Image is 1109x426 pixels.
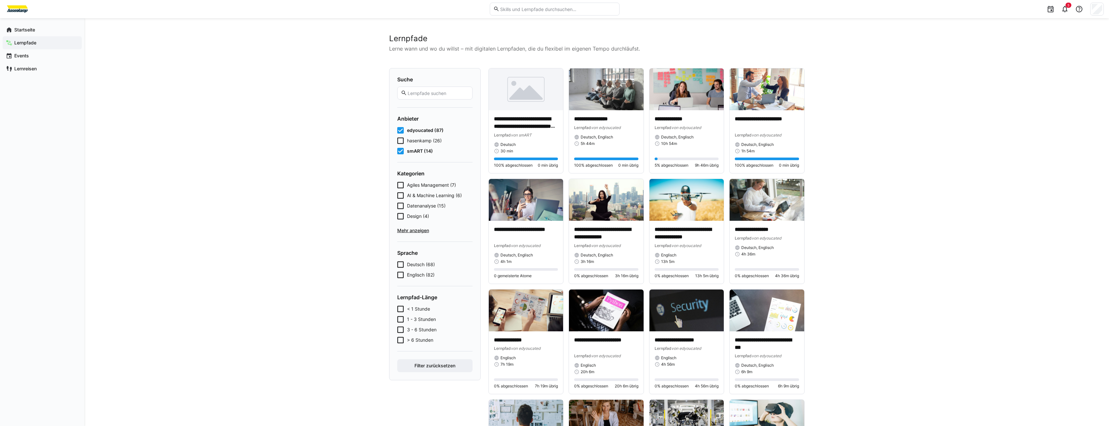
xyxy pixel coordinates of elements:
span: 4h 36m [741,252,755,257]
span: 100% abgeschlossen [574,163,613,168]
h4: Kategorien [397,170,473,177]
span: Filter zurücksetzen [413,362,456,369]
span: 10h 54m [661,141,677,146]
span: von edyoucated [752,236,781,241]
input: Lernpfade suchen [407,90,469,96]
span: Deutsch, Englisch [741,363,774,368]
span: Deutsch, Englisch [581,253,613,258]
span: 100% abgeschlossen [494,163,533,168]
span: 0 min übrig [779,163,799,168]
h4: Anbieter [397,115,473,122]
span: 3 - 6 Stunden [407,326,437,333]
span: 0% abgeschlossen [735,273,769,278]
span: Lernpfad [735,236,752,241]
span: von edyoucated [672,243,701,248]
span: 5% abgeschlossen [655,163,688,168]
span: Englisch [661,253,676,258]
span: 0% abgeschlossen [655,384,689,389]
span: 1 - 3 Stunden [407,316,436,323]
span: Design (4) [407,213,429,219]
span: Lernpfad [494,133,511,137]
img: image [489,68,563,110]
span: 0% abgeschlossen [574,273,608,278]
img: image [569,68,644,110]
span: 30 min [500,148,513,154]
button: Filter zurücksetzen [397,359,473,372]
img: image [730,68,804,110]
span: von smART [511,133,532,137]
span: von edyoucated [672,346,701,351]
span: < 1 Stunde [407,306,430,312]
span: 4h 56m [661,362,675,367]
span: 100% abgeschlossen [735,163,773,168]
h4: Lernpfad-Länge [397,294,473,301]
span: von edyoucated [591,125,621,130]
h4: Sprache [397,250,473,256]
span: 4h 56m übrig [695,384,719,389]
span: Deutsch, Englisch [741,245,774,250]
input: Skills und Lernpfade durchsuchen… [499,6,616,12]
img: image [649,68,724,110]
span: 5h 44m [581,141,595,146]
span: Lernpfad [574,243,591,248]
span: Lernpfad [655,125,672,130]
span: 0% abgeschlossen [655,273,689,278]
span: Lernpfad [494,346,511,351]
span: 5 [1067,3,1069,7]
span: 6h 9m übrig [778,384,799,389]
span: Lernpfad [735,133,752,137]
span: hasenkamp (26) [407,137,442,144]
span: smART (14) [407,148,433,154]
span: 0 min übrig [618,163,638,168]
span: von edyoucated [511,346,540,351]
img: image [730,290,804,331]
span: 0 gemeisterte Atome [494,273,532,278]
span: 0% abgeschlossen [574,384,608,389]
span: von edyoucated [511,243,540,248]
span: Lernpfad [494,243,511,248]
span: Deutsch, Englisch [500,253,533,258]
span: Deutsch, Englisch [741,142,774,147]
span: 4h 1m [500,259,511,264]
img: image [730,179,804,221]
h4: Suche [397,76,473,83]
span: Lernpfad [655,346,672,351]
span: 0% abgeschlossen [494,384,528,389]
span: Lernpfad [574,353,591,358]
span: AI & Machine Learning (6) [407,192,462,199]
span: Lernpfad [655,243,672,248]
span: 13h 5m [661,259,674,264]
img: image [649,290,724,331]
span: 20h 6m übrig [615,384,638,389]
span: 7h 19m [500,362,513,367]
span: 9h 46m übrig [695,163,719,168]
span: Deutsch, Englisch [661,135,694,140]
span: Lernpfad [574,125,591,130]
span: 1h 54m [741,148,755,154]
span: Deutsch (68) [407,261,435,268]
span: von edyoucated [752,133,781,137]
span: 6h 9m [741,369,752,374]
span: edyoucated (87) [407,127,444,134]
span: Deutsch, Englisch [581,135,613,140]
span: Englisch [661,355,676,361]
span: Mehr anzeigen [397,227,473,234]
span: von edyoucated [752,353,781,358]
img: image [489,290,563,331]
span: > 6 Stunden [407,337,433,343]
span: von edyoucated [591,243,621,248]
span: Englisch (82) [407,272,435,278]
span: Lernpfad [735,353,752,358]
span: 3h 16m [581,259,594,264]
span: 7h 19m übrig [535,384,558,389]
h2: Lernpfade [389,34,805,43]
span: 4h 36m übrig [775,273,799,278]
span: 13h 5m übrig [695,273,719,278]
img: image [569,290,644,331]
span: 0 min übrig [538,163,558,168]
img: image [569,179,644,221]
span: Agiles Management (7) [407,182,456,188]
p: Lerne wann und wo du willst – mit digitalen Lernpfaden, die du flexibel im eigenen Tempo durchläu... [389,45,805,53]
span: 3h 16m übrig [615,273,638,278]
span: von edyoucated [672,125,701,130]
